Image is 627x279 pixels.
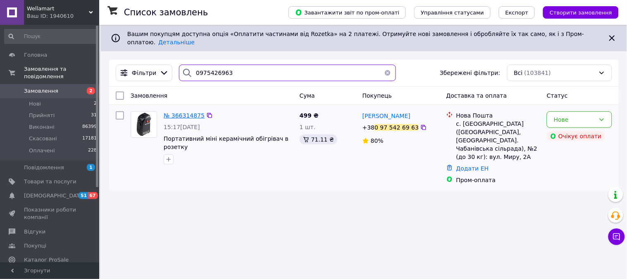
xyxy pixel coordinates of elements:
[82,123,97,131] span: 86399
[131,112,157,137] img: Фото товару
[300,92,315,99] span: Cума
[300,124,316,130] span: 1 шт.
[87,164,95,171] span: 1
[300,112,319,119] span: 499 ₴
[29,112,55,119] span: Прийняті
[131,92,167,99] span: Замовлення
[362,92,392,99] span: Покупець
[514,69,523,77] span: Всі
[535,9,619,15] a: Створити замовлення
[456,111,540,120] div: Нова Пошта
[547,131,605,141] div: Очікує оплати
[362,112,410,120] a: [PERSON_NAME]
[179,65,396,81] input: Пошук за номером замовлення, ПІБ покупця, номером телефону, Email, номером накладної
[4,29,98,44] input: Пошук
[27,5,89,12] span: Wellamart
[164,124,200,130] span: 15:17[DATE]
[295,9,399,16] span: Завантажити звіт по пром-оплаті
[29,135,57,142] span: Скасовані
[27,12,99,20] div: Ваш ID: 1940610
[288,6,406,19] button: Завантажити звіт по пром-оплаті
[362,113,410,119] span: [PERSON_NAME]
[24,228,45,236] span: Відгуки
[24,256,69,264] span: Каталог ProSale
[524,70,551,76] span: (103841)
[87,87,95,94] span: 2
[79,192,88,199] span: 51
[371,137,384,144] span: 80%
[82,135,97,142] span: 17181
[24,192,85,200] span: [DEMOGRAPHIC_DATA]
[440,69,500,77] span: Збережені фільтри:
[29,100,41,108] span: Нові
[24,65,99,80] span: Замовлення та повідомлення
[499,6,535,19] button: Експорт
[127,31,584,46] span: Вашим покупцям доступна опція «Оплатити частинами від Rozetka» на 2 платежі. Отримуйте нові замов...
[554,115,595,124] div: Нове
[456,165,489,172] a: Додати ЕН
[550,10,612,16] span: Створити замовлення
[24,51,47,59] span: Головна
[456,176,540,184] div: Пром-оплата
[379,65,396,81] button: Очистить
[543,6,619,19] button: Створити замовлення
[421,10,484,16] span: Управління статусами
[374,124,419,131] div: 0 97 542 69 63
[361,122,420,133] div: +38
[88,147,97,154] span: 228
[158,39,195,46] a: Детальніше
[24,206,76,221] span: Показники роботи компанії
[24,164,64,171] span: Повідомлення
[132,69,156,77] span: Фільтри
[456,120,540,161] div: с. [GEOGRAPHIC_DATA] ([GEOGRAPHIC_DATA], [GEOGRAPHIC_DATA]. Чабанівська сільрада), №2 (до 30 кг):...
[414,6,491,19] button: Управління статусами
[24,178,76,185] span: Товари та послуги
[29,123,55,131] span: Виконані
[131,111,157,138] a: Фото товару
[505,10,529,16] span: Експорт
[300,135,337,144] div: 71.11 ₴
[164,135,288,150] a: Портативний міні керамічний обігрівач в розетку
[124,7,208,17] h1: Список замовлень
[547,92,568,99] span: Статус
[164,112,205,119] a: № 366314875
[91,112,97,119] span: 31
[94,100,97,108] span: 2
[24,87,58,95] span: Замовлення
[24,242,46,250] span: Покупці
[29,147,55,154] span: Оплачені
[88,192,98,199] span: 67
[608,228,625,245] button: Чат з покупцем
[446,92,507,99] span: Доставка та оплата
